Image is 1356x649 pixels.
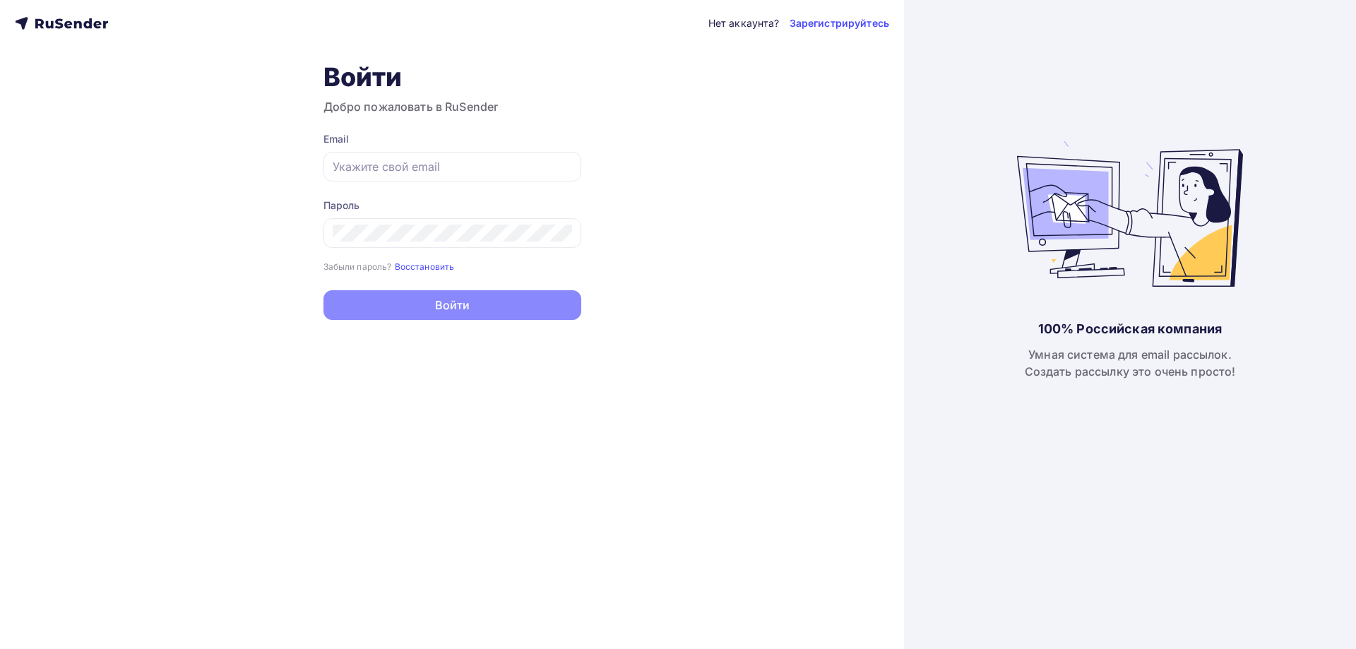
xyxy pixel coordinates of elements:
[395,261,455,272] small: Восстановить
[1038,321,1222,338] div: 100% Российская компания
[323,261,392,272] small: Забыли пароль?
[395,260,455,272] a: Восстановить
[323,132,581,146] div: Email
[323,198,581,213] div: Пароль
[1025,346,1236,380] div: Умная система для email рассылок. Создать рассылку это очень просто!
[323,98,581,115] h3: Добро пожаловать в RuSender
[333,158,572,175] input: Укажите свой email
[708,16,780,30] div: Нет аккаунта?
[790,16,889,30] a: Зарегистрируйтесь
[323,61,581,93] h1: Войти
[323,290,581,320] button: Войти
